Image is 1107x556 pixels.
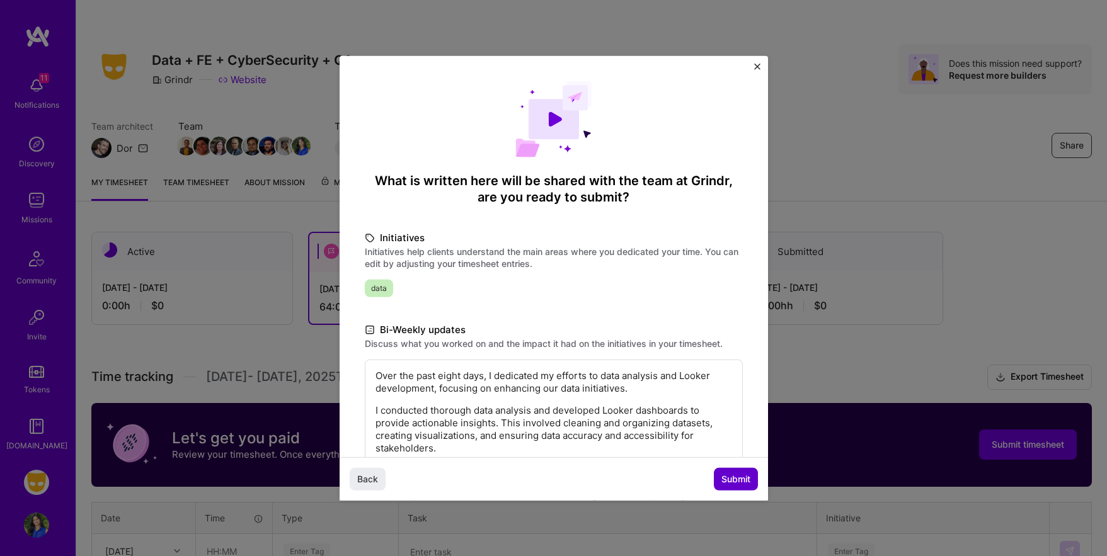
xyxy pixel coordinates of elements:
button: Submit [714,468,758,491]
label: Initiatives help clients understand the main areas where you dedicated your time. You can edit by... [365,245,743,269]
p: Over the past eight days, I dedicated my efforts to data analysis and Looker development, focusin... [376,369,732,394]
img: Demo day [515,81,592,157]
span: Submit [721,473,750,485]
h4: What is written here will be shared with the team at Grindr , are you ready to submit? [365,172,743,205]
span: Back [357,473,378,485]
i: icon DocumentBlack [365,322,375,337]
label: Initiatives [365,230,743,245]
label: Discuss what you worked on and the impact it had on the initiatives in your timesheet. [365,337,743,349]
span: data [365,279,393,297]
button: Back [350,468,386,491]
button: Close [754,63,760,76]
i: icon TagBlack [365,230,375,245]
label: Bi-Weekly updates [365,322,743,337]
p: I conducted thorough data analysis and developed Looker dashboards to provide actionable insights... [376,404,732,454]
